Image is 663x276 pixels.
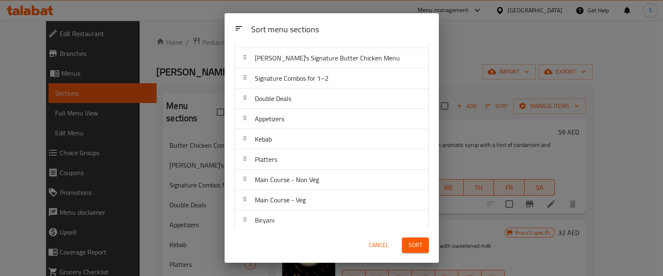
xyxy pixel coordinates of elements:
[409,240,422,250] span: Sort
[235,89,428,109] div: Double Deals
[248,21,432,39] div: Sort menu sections
[255,214,274,226] span: Biryani
[235,48,428,68] div: [PERSON_NAME]'s Signature Butter Chicken Menu
[255,113,284,125] span: Appetizers
[255,92,291,105] span: Double Deals
[402,238,429,253] button: Sort
[235,170,428,190] div: Main Course - Non Veg
[235,190,428,210] div: Main Course - Veg
[369,240,389,250] span: Cancel
[255,194,306,206] span: Main Course - Veg
[255,52,400,64] span: [PERSON_NAME]'s Signature Butter Chicken Menu
[235,129,428,149] div: Kebab
[255,173,319,186] span: Main Course - Non Veg
[255,72,329,84] span: Signature Combos for 1–2
[235,109,428,129] div: Appetizers
[235,149,428,170] div: Platters
[235,210,428,230] div: Biryani
[255,133,272,145] span: Kebab
[235,68,428,89] div: Signature Combos for 1–2
[255,153,277,166] span: Platters
[365,238,392,253] button: Cancel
